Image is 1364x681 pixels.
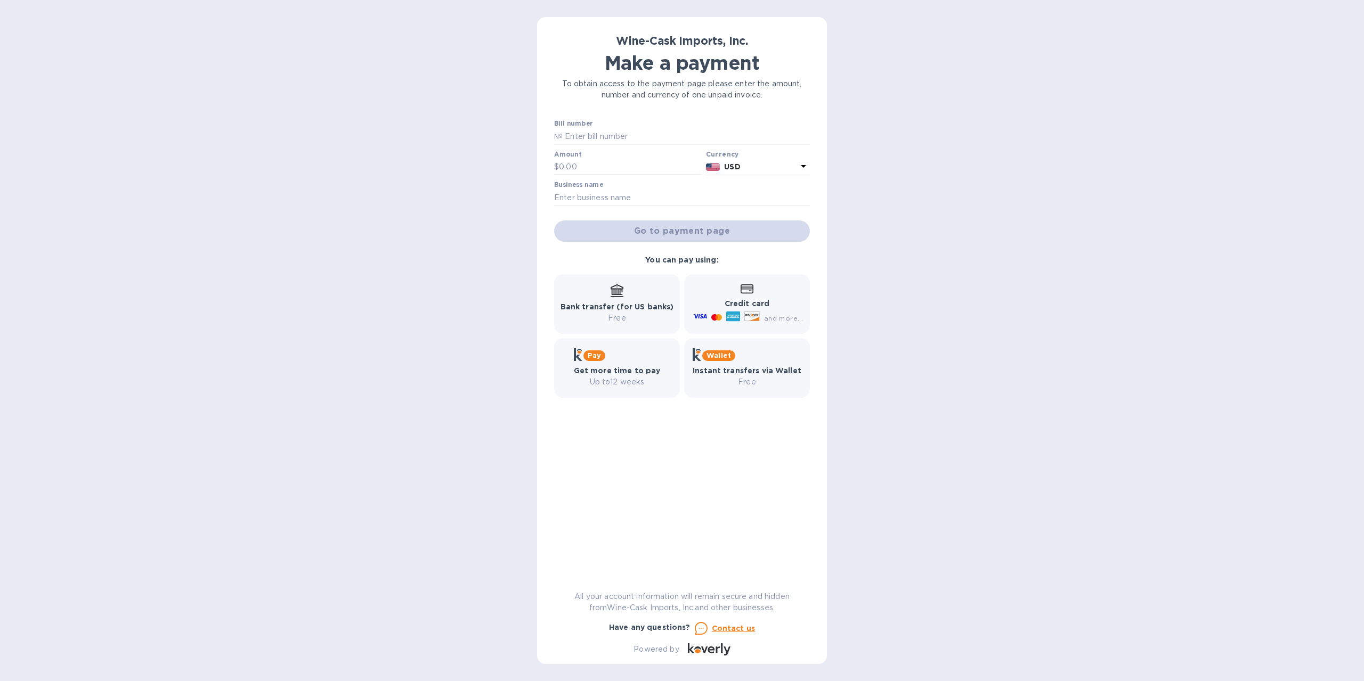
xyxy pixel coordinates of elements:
[554,591,810,613] p: All your account information will remain secure and hidden from Wine-Cask Imports, Inc. and other...
[559,159,702,175] input: 0.00
[554,52,810,74] h1: Make a payment
[634,644,679,655] p: Powered by
[693,366,801,375] b: Instant transfers via Wallet
[707,351,731,359] b: Wallet
[563,128,810,144] input: Enter bill number
[706,163,720,171] img: USD
[574,366,661,375] b: Get more time to pay
[609,623,691,631] b: Have any questions?
[724,162,740,171] b: USD
[712,624,756,633] u: Contact us
[645,256,718,264] b: You can pay using:
[693,376,801,388] p: Free
[764,314,803,322] span: and more...
[588,351,601,359] b: Pay
[554,131,563,142] p: №
[554,151,581,158] label: Amount
[616,34,748,47] b: Wine-Cask Imports, Inc.
[561,313,674,324] p: Free
[554,190,810,206] input: Enter business name
[574,376,661,388] p: Up to 12 weeks
[725,299,769,308] b: Credit card
[554,182,603,188] label: Business name
[706,150,739,158] b: Currency
[554,121,592,127] label: Bill number
[561,302,674,311] b: Bank transfer (for US banks)
[554,78,810,101] p: To obtain access to the payment page please enter the amount, number and currency of one unpaid i...
[554,161,559,173] p: $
